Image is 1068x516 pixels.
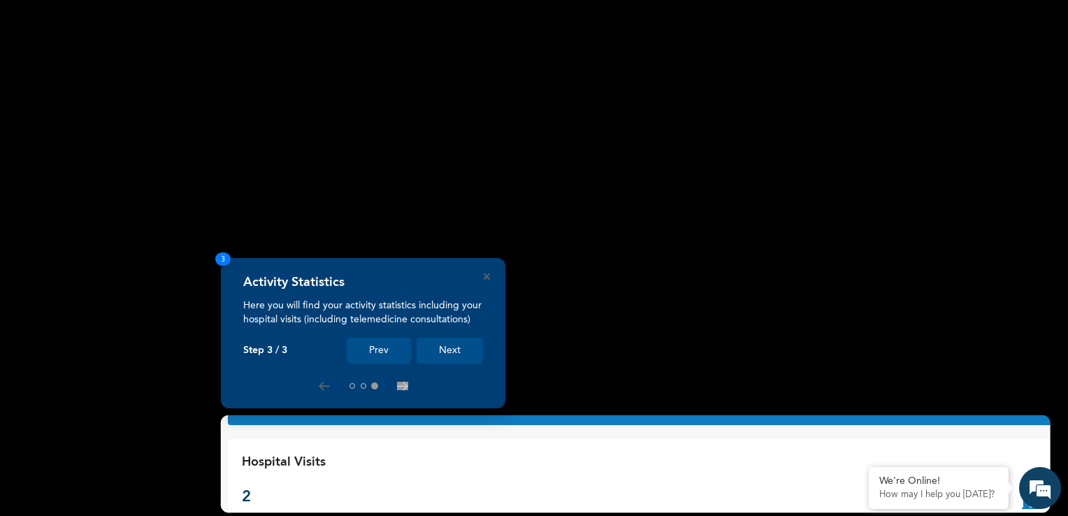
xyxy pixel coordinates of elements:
button: Prev [347,338,411,364]
div: Minimize live chat window [229,7,263,41]
img: d_794563401_company_1708531726252_794563401 [26,70,57,105]
button: Close [484,273,490,280]
div: FAQs [137,440,267,483]
button: Next [417,338,483,364]
p: Here you will find your activity statistics including your hospital visits (including telemedicin... [243,299,483,327]
p: Step 3 / 3 [243,345,287,357]
h4: Activity Statistics [243,275,345,290]
p: Hospital Visits [242,453,326,472]
span: We're online! [81,180,193,322]
span: 3 [215,252,231,266]
p: How may I help you today? [879,489,998,501]
span: Conversation [7,464,137,474]
textarea: Type your message and hit 'Enter' [7,391,266,440]
p: 2 [242,486,326,509]
div: Chat with us now [73,78,235,96]
div: We're Online! [879,475,998,487]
